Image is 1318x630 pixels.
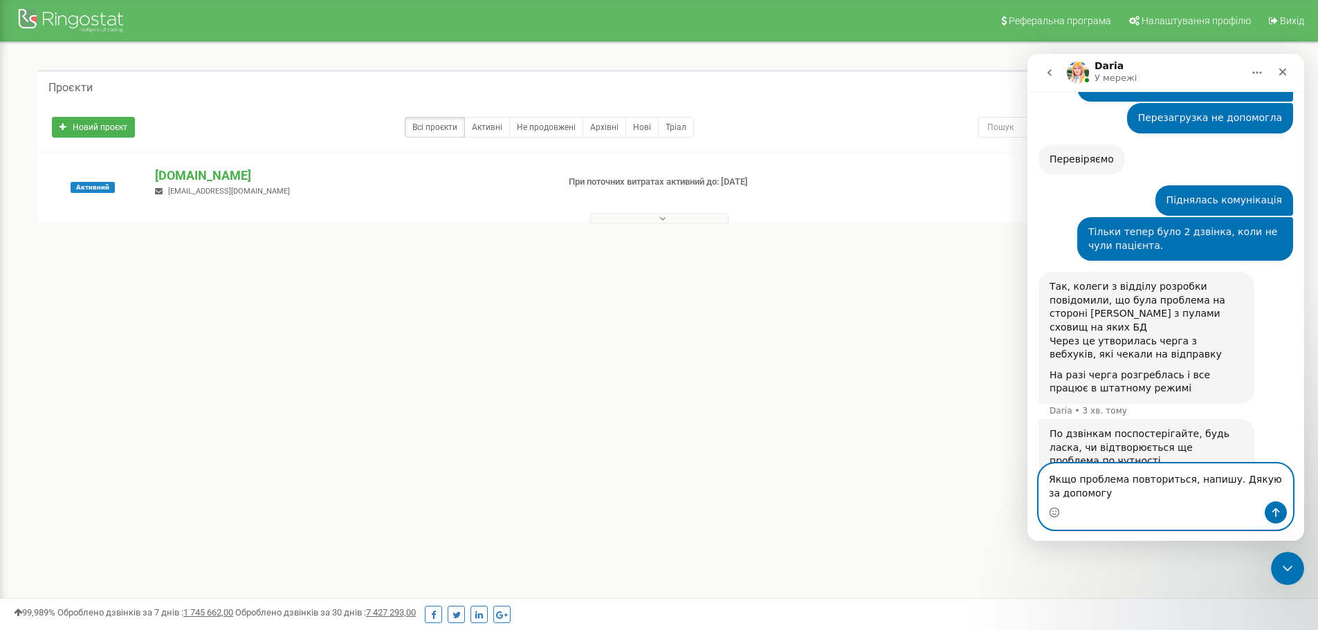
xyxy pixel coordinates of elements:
p: [DOMAIN_NAME] [155,167,546,185]
span: Оброблено дзвінків за 7 днів : [57,607,233,618]
span: Вихід [1280,15,1304,26]
a: Тріал [658,117,694,138]
span: 99,989% [14,607,55,618]
a: Нові [625,117,659,138]
p: При поточних витратах активний до: [DATE] [569,176,857,189]
h5: Проєкти [48,82,93,94]
a: Архівні [583,117,626,138]
u: 7 427 293,00 [366,607,416,618]
a: Активні [464,117,510,138]
span: Активний [71,182,115,193]
a: Всі проєкти [405,117,465,138]
span: Налаштування профілю [1142,15,1251,26]
span: Оброблено дзвінків за 30 днів : [235,607,416,618]
input: Пошук [978,117,1204,138]
a: Новий проєкт [52,117,135,138]
span: Реферальна програма [1009,15,1111,26]
span: [EMAIL_ADDRESS][DOMAIN_NAME] [168,187,290,196]
iframe: Intercom live chat [1271,552,1304,585]
a: Не продовжені [509,117,583,138]
u: 1 745 662,00 [183,607,233,618]
iframe: Intercom live chat [1027,54,1304,541]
